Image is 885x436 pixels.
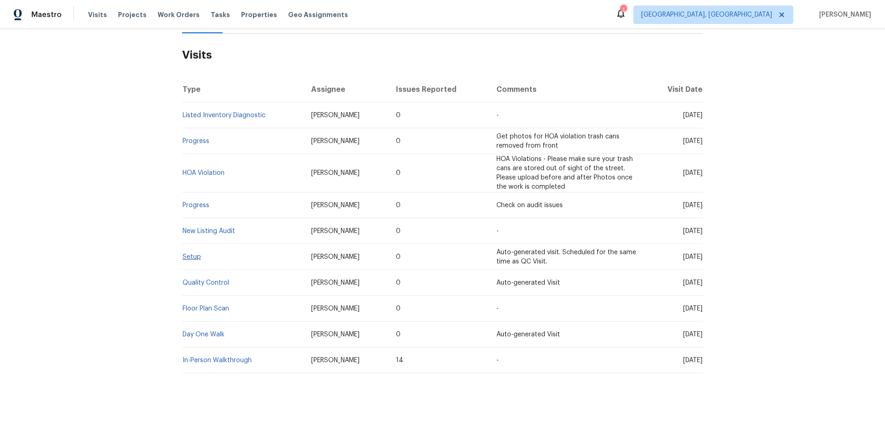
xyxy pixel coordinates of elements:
[311,331,360,338] span: [PERSON_NAME]
[496,133,619,149] span: Get photos for HOA violation trash cans removed from front
[396,138,401,144] span: 0
[183,357,252,364] a: In-Person Walkthrough
[496,331,560,338] span: Auto-generated Visit
[683,357,702,364] span: [DATE]
[396,280,401,286] span: 0
[241,10,277,19] span: Properties
[396,170,401,176] span: 0
[183,170,224,176] a: HOA Violation
[683,170,702,176] span: [DATE]
[183,138,209,144] a: Progress
[183,228,235,234] a: New Listing Audit
[118,10,147,19] span: Projects
[396,228,401,234] span: 0
[182,34,703,77] h2: Visits
[496,228,499,234] span: -
[211,12,230,18] span: Tasks
[641,10,772,19] span: [GEOGRAPHIC_DATA], [GEOGRAPHIC_DATA]
[311,170,360,176] span: [PERSON_NAME]
[311,112,360,119] span: [PERSON_NAME]
[396,112,401,119] span: 0
[396,357,403,364] span: 14
[396,254,401,260] span: 0
[31,10,62,19] span: Maestro
[183,280,229,286] a: Quality Control
[396,331,401,338] span: 0
[496,156,633,190] span: HOA Violations - Please make sure your trash cans are stored out of sight of the street. Please u...
[182,77,304,102] th: Type
[311,280,360,286] span: [PERSON_NAME]
[311,254,360,260] span: [PERSON_NAME]
[815,10,871,19] span: [PERSON_NAME]
[683,138,702,144] span: [DATE]
[683,202,702,209] span: [DATE]
[311,202,360,209] span: [PERSON_NAME]
[683,305,702,312] span: [DATE]
[396,202,401,209] span: 0
[496,249,636,265] span: Auto-generated visit. Scheduled for the same time as QC Visit.
[158,10,200,19] span: Work Orders
[311,305,360,312] span: [PERSON_NAME]
[311,357,360,364] span: [PERSON_NAME]
[396,305,401,312] span: 0
[496,280,560,286] span: Auto-generated Visit
[683,331,702,338] span: [DATE]
[496,305,499,312] span: -
[183,112,265,119] a: Listed Inventory Diagnostic
[683,228,702,234] span: [DATE]
[489,77,645,102] th: Comments
[645,77,703,102] th: Visit Date
[304,77,389,102] th: Assignee
[389,77,490,102] th: Issues Reported
[683,254,702,260] span: [DATE]
[288,10,348,19] span: Geo Assignments
[496,202,563,209] span: Check on audit issues
[683,280,702,286] span: [DATE]
[88,10,107,19] span: Visits
[620,6,626,15] div: 1
[311,228,360,234] span: [PERSON_NAME]
[683,112,702,119] span: [DATE]
[311,138,360,144] span: [PERSON_NAME]
[183,305,229,312] a: Floor Plan Scan
[183,202,209,209] a: Progress
[183,254,201,260] a: Setup
[496,112,499,119] span: -
[496,357,499,364] span: -
[183,331,224,338] a: Day One Walk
